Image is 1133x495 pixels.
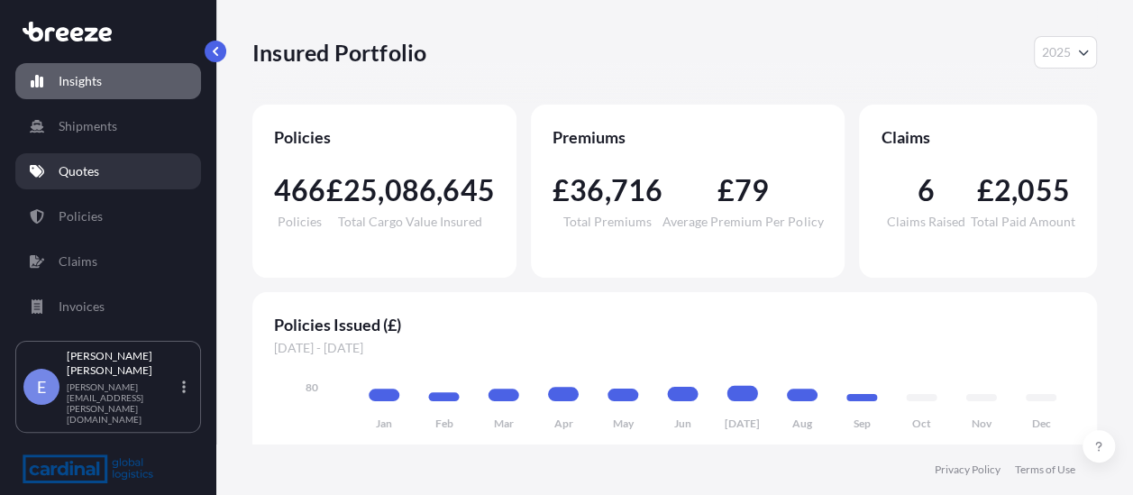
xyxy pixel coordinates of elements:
p: [PERSON_NAME] [PERSON_NAME] [67,349,178,378]
p: Claims [59,252,97,270]
tspan: Feb [434,417,452,430]
span: , [1011,176,1018,205]
tspan: Mar [494,417,514,430]
tspan: Dec [1031,417,1050,430]
span: Average Premium Per Policy [662,215,823,228]
tspan: Nov [972,417,992,430]
tspan: May [613,417,635,430]
p: Insured Portfolio [252,38,426,67]
img: organization-logo [23,454,153,483]
p: Shipments [59,117,117,135]
span: 2025 [1042,43,1071,61]
span: Total Cargo Value Insured [338,215,482,228]
span: 2 [994,176,1011,205]
span: 36 [570,176,604,205]
span: 6 [918,176,935,205]
button: Year Selector [1034,36,1097,69]
a: Privacy Policy [935,463,1001,477]
a: Claims [15,243,201,280]
p: Insights [59,72,102,90]
span: Claims Raised [887,215,965,228]
span: 716 [611,176,663,205]
span: Total Paid Amount [971,215,1075,228]
a: Shipments [15,108,201,144]
a: Policies [15,198,201,234]
a: Quotes [15,153,201,189]
tspan: Apr [553,417,572,430]
span: 645 [443,176,495,205]
span: £ [326,176,343,205]
span: Policies Issued (£) [274,314,1075,335]
p: [PERSON_NAME][EMAIL_ADDRESS][PERSON_NAME][DOMAIN_NAME] [67,381,178,425]
span: 79 [735,176,769,205]
span: E [37,378,46,396]
span: , [604,176,610,205]
tspan: Aug [792,417,813,430]
tspan: Sep [854,417,871,430]
p: Policies [59,207,103,225]
tspan: Jun [674,417,691,430]
p: Quotes [59,162,99,180]
span: [DATE] - [DATE] [274,339,1075,357]
span: Total Premiums [563,215,652,228]
span: , [436,176,443,205]
span: 25 [343,176,378,205]
tspan: Jan [376,417,392,430]
a: Invoices [15,289,201,325]
span: 086 [384,176,436,205]
span: 466 [274,176,326,205]
p: Invoices [59,298,105,316]
a: Terms of Use [1015,463,1075,477]
span: £ [717,176,734,205]
tspan: 80 [306,380,318,394]
tspan: [DATE] [725,417,760,430]
tspan: Oct [912,417,931,430]
span: £ [553,176,570,205]
a: Insights [15,63,201,99]
span: Claims [881,126,1075,148]
span: £ [976,176,993,205]
span: Policies [274,126,495,148]
span: Policies [278,215,322,228]
span: 055 [1018,176,1070,205]
span: , [378,176,384,205]
span: Premiums [553,126,823,148]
